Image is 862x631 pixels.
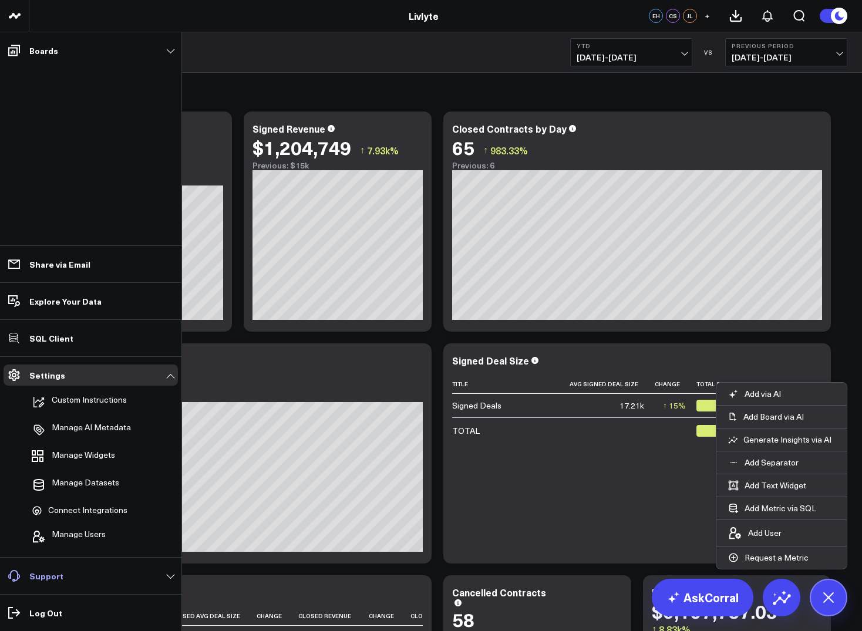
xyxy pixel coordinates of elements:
div: VS [698,49,719,56]
a: Connect Integrations [27,500,143,522]
th: Change [368,606,410,626]
span: [DATE] - [DATE] [732,53,841,62]
span: Manage Datasets [52,478,119,492]
p: Settings [29,370,65,380]
button: Add Board via AI [716,406,847,428]
button: Previous Period[DATE]-[DATE] [725,38,847,66]
div: 65 [452,137,474,158]
b: Previous Period [732,42,841,49]
span: + [705,12,710,20]
div: TOTAL [452,425,480,437]
div: Signed Deal Size [452,354,529,367]
p: Generate Insights via AI [743,434,831,445]
th: Change [655,374,696,394]
a: Manage Widgets [27,444,143,470]
button: Add Metric via SQL [716,497,828,519]
div: Cancelled Contracts [452,586,546,599]
div: 17.21k [619,400,644,411]
p: Request a Metric [745,552,809,563]
p: Support [29,571,63,581]
div: Closed Contracts by Day [452,122,567,135]
p: Add Separator [745,457,799,468]
span: [DATE] - [DATE] [577,53,686,62]
button: Add Separator [716,451,810,474]
div: $6,107,757.03 [652,600,777,622]
div: JL [683,9,697,23]
button: YTD[DATE]-[DATE] [570,38,692,66]
div: EH [649,9,663,23]
a: Livlyte [409,9,439,22]
div: CS [666,9,680,23]
div: 1.2M [696,425,779,437]
a: SQL Client [4,328,178,349]
button: Request a Metric [716,546,820,569]
th: Change [788,374,831,394]
p: Boards [29,46,58,55]
p: Log Out [29,608,62,617]
div: Previous: $15k [252,161,423,170]
button: Custom Instructions [27,389,127,415]
th: Total Signed Deal Size [696,374,788,394]
a: Manage AI Metadata [27,417,143,443]
button: Add via AI [716,383,793,405]
p: Add via AI [745,389,781,399]
b: YTD [577,42,686,49]
div: Signed Revenue [252,122,325,135]
p: Custom Instructions [52,395,127,409]
div: Previous: 1 [53,393,423,402]
button: Add User [716,520,793,546]
p: Add Board via AI [743,411,804,422]
th: Closed Revenue [298,606,368,626]
p: Add User [748,528,782,538]
span: Connect Integrations [48,505,127,516]
span: ↑ [483,143,488,158]
p: Explore Your Data [29,296,102,306]
span: ↑ [360,143,365,158]
div: Signed Deals [452,400,501,411]
div: Previous: 6 [452,161,822,170]
th: Title [452,374,570,394]
p: Manage AI Metadata [52,423,131,437]
div: 1.2M [696,400,777,411]
span: 7.93k% [367,144,399,157]
th: Closed Avg Deal Size [170,606,257,626]
a: Manage Datasets [27,472,143,498]
th: Change [257,606,298,626]
th: Avg Signed Deal Size [570,374,655,394]
span: 983.33% [490,144,528,157]
button: Generate Insights via AI [716,428,847,451]
th: Closed Deals [410,606,473,626]
a: AskCorral [652,579,753,616]
span: Manage Widgets [52,450,115,464]
div: 58 [452,609,474,630]
p: Share via Email [29,259,90,269]
div: ↑ 15% [663,400,686,411]
button: Manage Users [27,524,106,549]
span: Manage Users [52,529,106,544]
button: Add Text Widget [716,474,818,497]
button: + [700,9,714,23]
a: Log Out [4,602,178,623]
div: $1,204,749 [252,137,351,158]
p: SQL Client [29,333,73,343]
